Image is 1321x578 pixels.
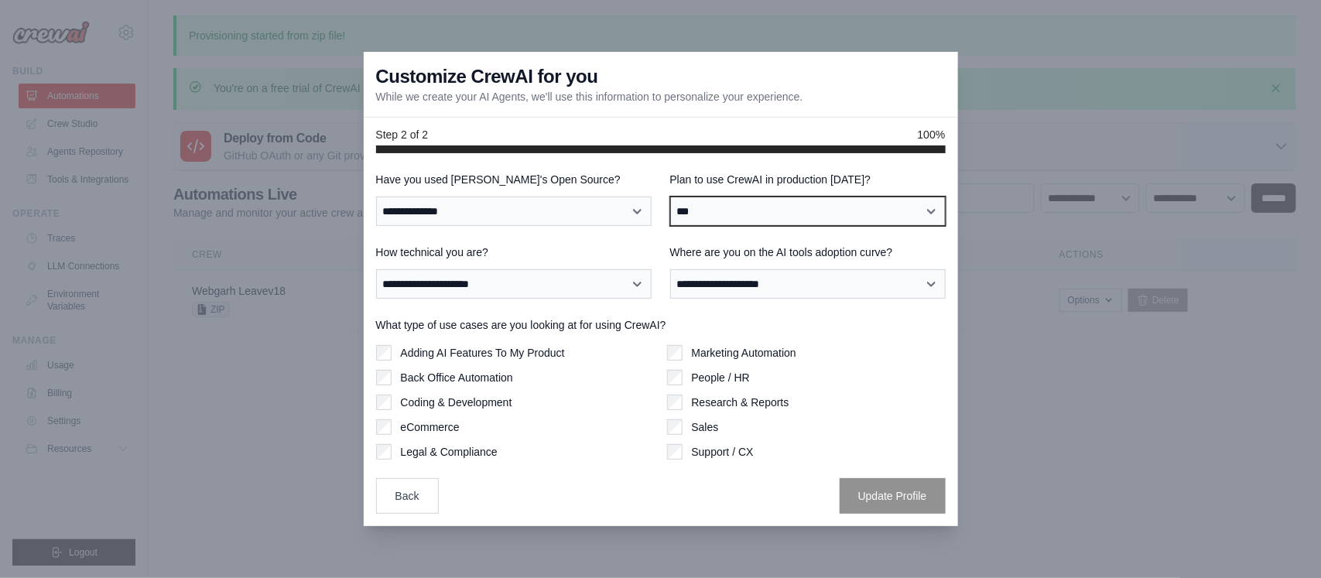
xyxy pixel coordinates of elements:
[376,245,652,260] label: How technical you are?
[840,478,946,514] button: Update Profile
[692,370,750,385] label: People / HR
[670,245,946,260] label: Where are you on the AI tools adoption curve?
[401,370,513,385] label: Back Office Automation
[401,345,565,361] label: Adding AI Features To My Product
[376,317,946,333] label: What type of use cases are you looking at for using CrewAI?
[376,127,429,142] span: Step 2 of 2
[376,89,803,104] p: While we create your AI Agents, we'll use this information to personalize your experience.
[692,444,754,460] label: Support / CX
[376,64,598,89] h3: Customize CrewAI for you
[692,345,796,361] label: Marketing Automation
[692,395,789,410] label: Research & Reports
[376,478,439,514] button: Back
[401,395,512,410] label: Coding & Development
[918,127,946,142] span: 100%
[401,444,498,460] label: Legal & Compliance
[401,419,460,435] label: eCommerce
[670,172,946,187] label: Plan to use CrewAI in production [DATE]?
[376,172,652,187] label: Have you used [PERSON_NAME]'s Open Source?
[692,419,719,435] label: Sales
